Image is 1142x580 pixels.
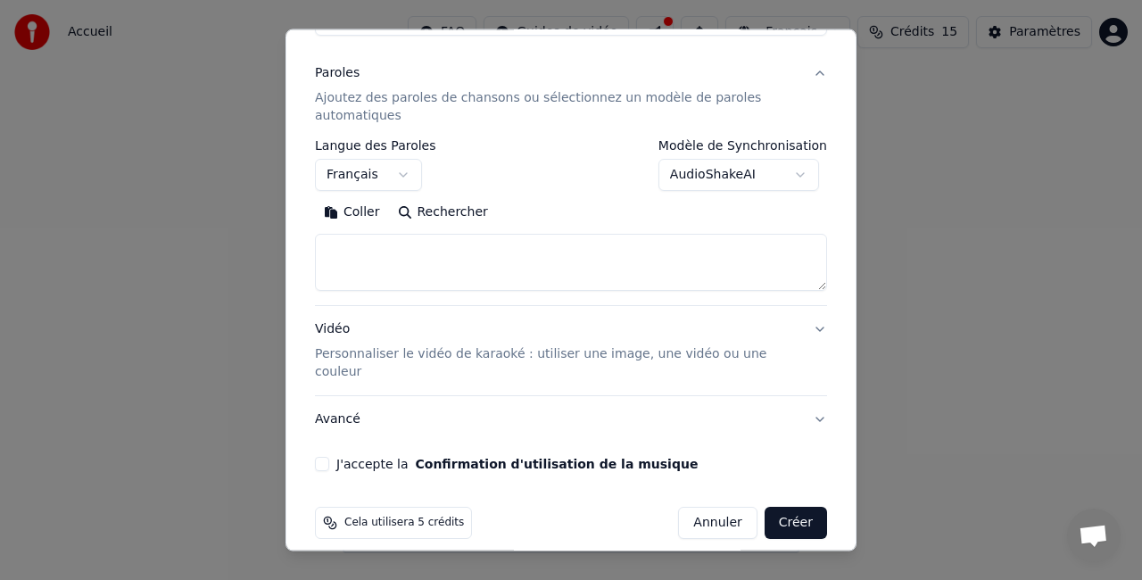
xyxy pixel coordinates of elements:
[678,507,757,539] button: Annuler
[315,64,360,82] div: Paroles
[315,345,799,381] p: Personnaliser le vidéo de karaoké : utiliser une image, une vidéo ou une couleur
[315,306,827,395] button: VidéoPersonnaliser le vidéo de karaoké : utiliser une image, une vidéo ou une couleur
[315,396,827,443] button: Avancé
[315,50,827,139] button: ParolesAjoutez des paroles de chansons ou sélectionnez un modèle de paroles automatiques
[315,89,799,125] p: Ajoutez des paroles de chansons ou sélectionnez un modèle de paroles automatiques
[315,320,799,381] div: Vidéo
[765,507,827,539] button: Créer
[344,516,464,530] span: Cela utilisera 5 crédits
[415,458,698,470] button: J'accepte la
[336,458,698,470] label: J'accepte la
[658,139,827,152] label: Modèle de Synchronisation
[315,139,436,152] label: Langue des Paroles
[315,198,389,227] button: Coller
[315,139,827,305] div: ParolesAjoutez des paroles de chansons ou sélectionnez un modèle de paroles automatiques
[389,198,497,227] button: Rechercher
